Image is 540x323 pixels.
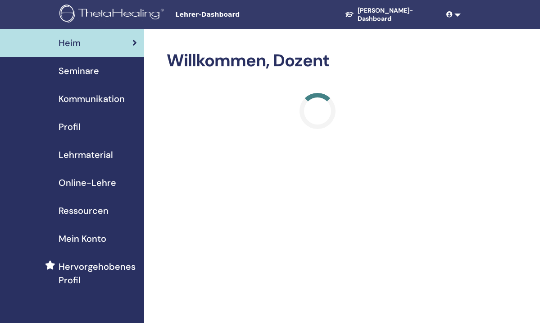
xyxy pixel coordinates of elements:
[59,120,81,134] span: Profil
[59,204,109,217] span: Ressourcen
[345,11,354,18] img: graduation-cap-white.svg
[167,51,468,71] h2: Willkommen, Dozent
[59,36,81,50] span: Heim
[338,2,443,27] a: [PERSON_NAME]-Dashboard
[59,260,137,287] span: Hervorgehobenes Profil
[59,92,125,106] span: Kommunikation
[59,232,106,245] span: Mein Konto
[176,10,311,19] span: Lehrer-Dashboard
[59,148,113,161] span: Lehrmaterial
[59,64,99,78] span: Seminare
[59,5,167,25] img: logo.png
[59,176,116,189] span: Online-Lehre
